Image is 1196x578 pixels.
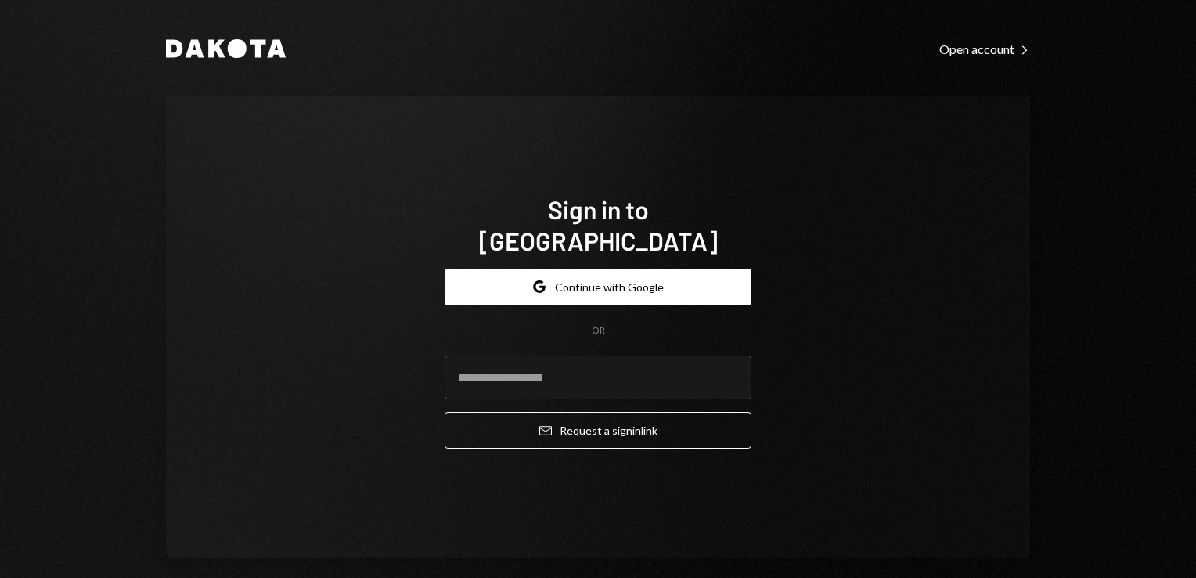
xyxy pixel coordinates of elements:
button: Continue with Google [445,269,751,305]
a: Open account [939,40,1030,57]
div: Open account [939,42,1030,57]
h1: Sign in to [GEOGRAPHIC_DATA] [445,193,751,256]
div: OR [592,324,605,338]
button: Request a signinlink [445,412,751,449]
